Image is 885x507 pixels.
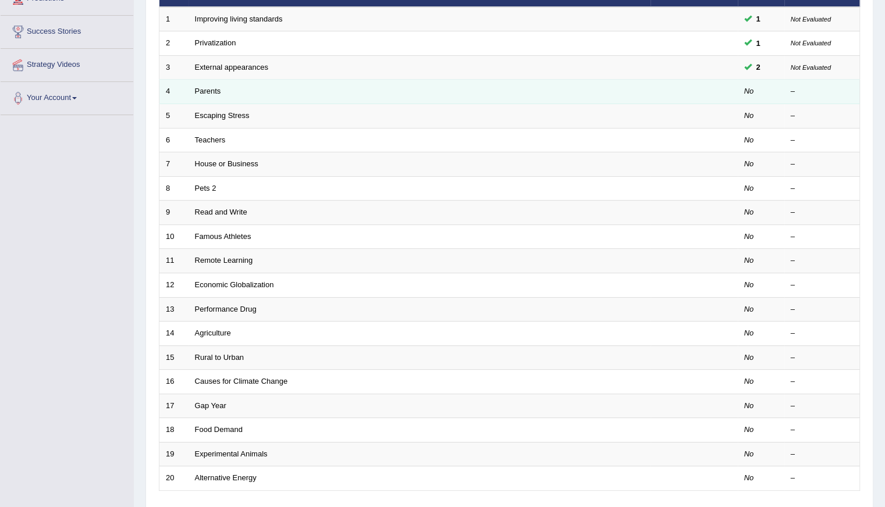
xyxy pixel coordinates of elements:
div: – [791,110,854,122]
div: – [791,304,854,315]
div: – [791,280,854,291]
a: Gap Year [195,401,226,410]
em: No [744,329,754,337]
a: Agriculture [195,329,231,337]
a: Read and Write [195,208,247,216]
em: No [744,280,754,289]
a: Food Demand [195,425,243,434]
a: Teachers [195,135,226,144]
a: Success Stories [1,16,133,45]
td: 9 [159,201,189,225]
span: You can still take this question [752,13,765,25]
div: – [791,135,854,146]
a: Privatization [195,38,236,47]
td: 18 [159,418,189,442]
div: – [791,328,854,339]
div: – [791,207,854,218]
td: 20 [159,466,189,491]
td: 4 [159,80,189,104]
em: No [744,353,754,362]
a: Improving living standards [195,15,283,23]
a: Rural to Urban [195,353,244,362]
small: Not Evaluated [791,40,831,47]
a: Performance Drug [195,305,257,313]
a: Remote Learning [195,256,253,265]
a: Parents [195,87,221,95]
em: No [744,377,754,385]
em: No [744,111,754,120]
td: 8 [159,176,189,201]
div: – [791,255,854,266]
div: – [791,352,854,363]
em: No [744,425,754,434]
td: 6 [159,128,189,152]
a: Economic Globalization [195,280,274,289]
span: You can still take this question [752,37,765,49]
td: 15 [159,345,189,370]
em: No [744,208,754,216]
td: 10 [159,224,189,249]
div: – [791,231,854,242]
em: No [744,87,754,95]
em: No [744,449,754,458]
em: No [744,184,754,192]
div: – [791,449,854,460]
td: 3 [159,55,189,80]
a: House or Business [195,159,258,168]
em: No [744,135,754,144]
em: No [744,305,754,313]
a: Experimental Animals [195,449,268,458]
td: 11 [159,249,189,273]
td: 1 [159,7,189,31]
div: – [791,424,854,435]
a: External appearances [195,63,268,72]
small: Not Evaluated [791,64,831,71]
td: 17 [159,394,189,418]
a: Alternative Energy [195,473,257,482]
div: – [791,86,854,97]
td: 12 [159,273,189,297]
em: No [744,256,754,265]
a: Your Account [1,82,133,111]
a: Causes for Climate Change [195,377,288,385]
div: – [791,473,854,484]
td: 5 [159,104,189,128]
a: Famous Athletes [195,232,251,241]
em: No [744,401,754,410]
div: – [791,376,854,387]
div: – [791,183,854,194]
td: 14 [159,322,189,346]
a: Strategy Videos [1,49,133,78]
td: 16 [159,370,189,394]
td: 7 [159,152,189,177]
td: 13 [159,297,189,322]
em: No [744,232,754,241]
td: 2 [159,31,189,56]
div: – [791,159,854,170]
em: No [744,473,754,482]
em: No [744,159,754,168]
a: Pets 2 [195,184,216,192]
div: – [791,401,854,412]
td: 19 [159,442,189,466]
small: Not Evaluated [791,16,831,23]
a: Escaping Stress [195,111,250,120]
span: You can still take this question [752,61,765,73]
